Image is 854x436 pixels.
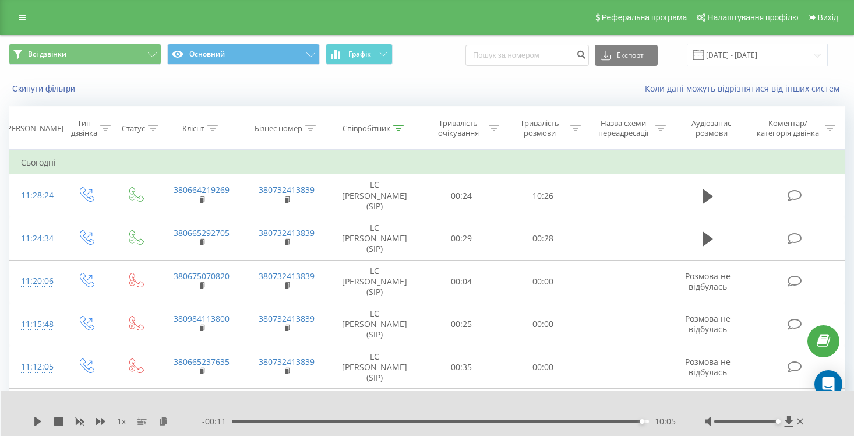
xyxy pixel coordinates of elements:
span: - 00:11 [202,416,232,427]
span: 10:05 [655,416,676,427]
button: Скинути фільтри [9,83,81,94]
div: Тривалість очікування [431,118,486,138]
div: Аудіозапис розмови [679,118,744,138]
button: Основний [167,44,320,65]
button: Всі дзвінки [9,44,161,65]
div: 11:12:05 [21,356,50,378]
a: Коли дані можуть відрізнятися вiд інших систем [645,83,845,94]
div: 11:24:34 [21,227,50,250]
a: 380665237635 [174,356,230,367]
a: 380664219269 [174,184,230,195]
div: [PERSON_NAME] [5,124,63,133]
td: LC [PERSON_NAME] (SIP) [329,389,421,432]
div: Клієнт [182,124,204,133]
div: Бізнес номер [255,124,302,133]
span: Розмова не відбулась [685,356,731,378]
span: Вихід [818,13,838,22]
td: 10:26 [502,174,584,217]
td: 00:00 [502,346,584,389]
td: 00:00 [502,260,584,303]
input: Пошук за номером [465,45,589,66]
div: Статус [122,124,145,133]
td: 00:29 [421,217,502,260]
span: 1 x [117,416,126,427]
td: LC [PERSON_NAME] (SIP) [329,303,421,346]
div: Назва схеми переадресації [594,118,652,138]
a: 380675070820 [174,270,230,282]
a: 380732413839 [259,356,315,367]
div: 11:20:06 [21,270,50,293]
span: Реферальна програма [602,13,687,22]
span: Графік [348,50,371,58]
td: 00:25 [421,303,502,346]
span: Налаштування профілю [707,13,798,22]
button: Графік [326,44,393,65]
div: Коментар/категорія дзвінка [754,118,822,138]
a: 380732413839 [259,313,315,324]
span: Всі дзвінки [28,50,66,59]
div: Тривалість розмови [513,118,567,138]
td: 00:24 [421,174,502,217]
div: 11:15:48 [21,313,50,336]
div: 11:28:24 [21,184,50,207]
span: Розмова не відбулась [685,313,731,335]
td: LC [PERSON_NAME] (SIP) [329,346,421,389]
a: 380732413839 [259,227,315,238]
div: Accessibility label [640,419,644,424]
td: Сьогодні [9,151,845,174]
span: Розмова не відбулась [685,270,731,292]
td: 00:04 [421,260,502,303]
a: 380984113800 [174,313,230,324]
div: Тип дзвінка [71,118,97,138]
td: LC [PERSON_NAME] (SIP) [329,217,421,260]
a: 380732413839 [259,270,315,282]
td: LC [PERSON_NAME] (SIP) [329,260,421,303]
td: 00:00 [502,389,584,432]
td: LC [PERSON_NAME] (SIP) [329,174,421,217]
td: 00:00 [502,303,584,346]
td: 00:34 [421,389,502,432]
td: 00:35 [421,346,502,389]
a: 380665292705 [174,227,230,238]
div: Співробітник [343,124,390,133]
td: 00:28 [502,217,584,260]
div: Accessibility label [776,419,781,424]
a: 380732413839 [259,184,315,195]
button: Експорт [595,45,658,66]
div: Open Intercom Messenger [814,370,842,398]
